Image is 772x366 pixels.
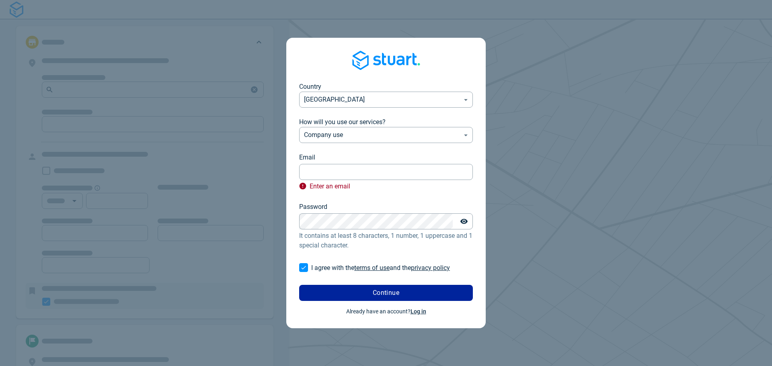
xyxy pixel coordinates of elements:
[311,264,450,272] span: I agree with the and the
[299,231,473,250] p: It contains at least 8 characters, 1 number, 1 uppercase and 1 special character.
[299,118,386,126] span: How will you use our services?
[299,285,473,301] button: Continue
[411,264,450,272] a: privacy policy
[373,290,400,296] span: Continue
[299,182,473,192] p: Enter an email
[456,213,472,229] button: Toggle password visibility
[299,92,473,108] div: [GEOGRAPHIC_DATA]
[411,308,426,315] a: Log in
[299,127,473,143] div: Company use
[299,202,327,212] label: Password
[299,153,315,162] label: Email
[346,308,426,315] span: Already have an account?
[354,264,390,272] a: terms of use
[299,83,321,90] span: Country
